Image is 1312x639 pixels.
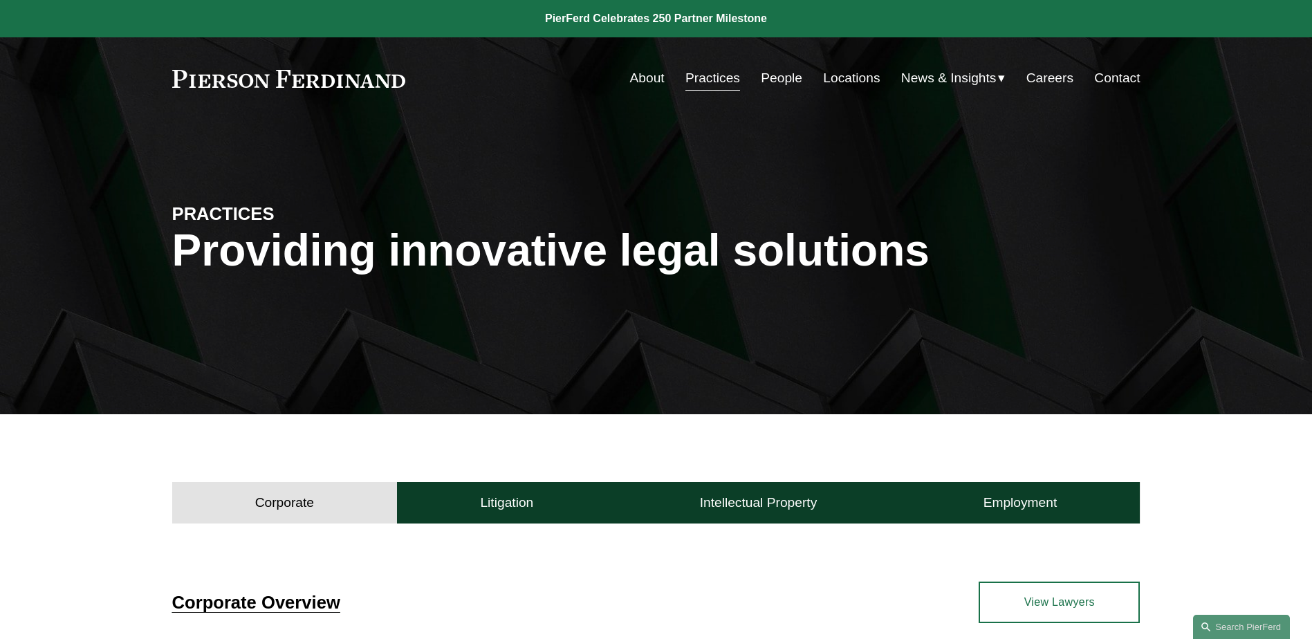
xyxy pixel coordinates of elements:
[1026,65,1073,91] a: Careers
[901,66,997,91] span: News & Insights
[761,65,802,91] a: People
[983,494,1057,511] h4: Employment
[255,494,314,511] h4: Corporate
[172,225,1140,276] h1: Providing innovative legal solutions
[172,203,414,225] h4: PRACTICES
[823,65,880,91] a: Locations
[700,494,817,511] h4: Intellectual Property
[630,65,665,91] a: About
[901,65,1006,91] a: folder dropdown
[979,582,1140,623] a: View Lawyers
[685,65,740,91] a: Practices
[172,593,340,612] a: Corporate Overview
[480,494,533,511] h4: Litigation
[1193,615,1290,639] a: Search this site
[1094,65,1140,91] a: Contact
